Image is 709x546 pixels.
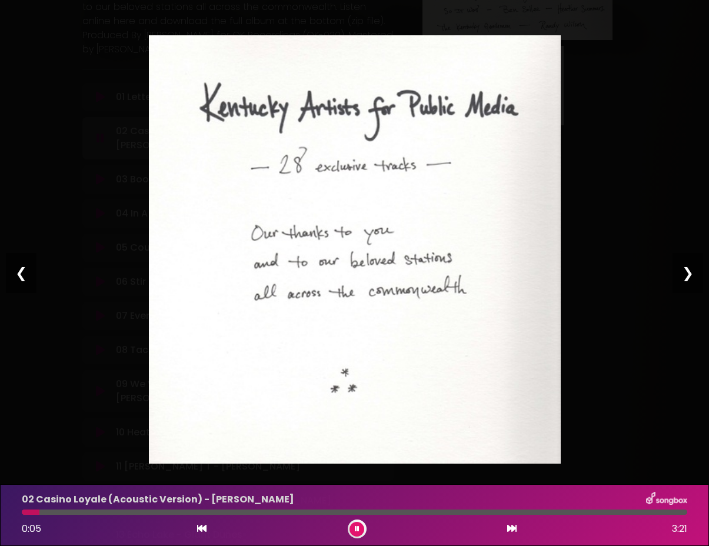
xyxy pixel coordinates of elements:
div: ❮ [6,253,36,293]
img: songbox-logo-white.png [646,492,687,507]
img: VTNrOFRoSLGAMNB5FI85 [149,35,561,464]
span: 0:05 [22,522,41,535]
span: 3:21 [672,522,687,536]
div: ❯ [673,253,703,293]
p: 02 Casino Loyale (Acoustic Version) - [PERSON_NAME] [22,492,294,507]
